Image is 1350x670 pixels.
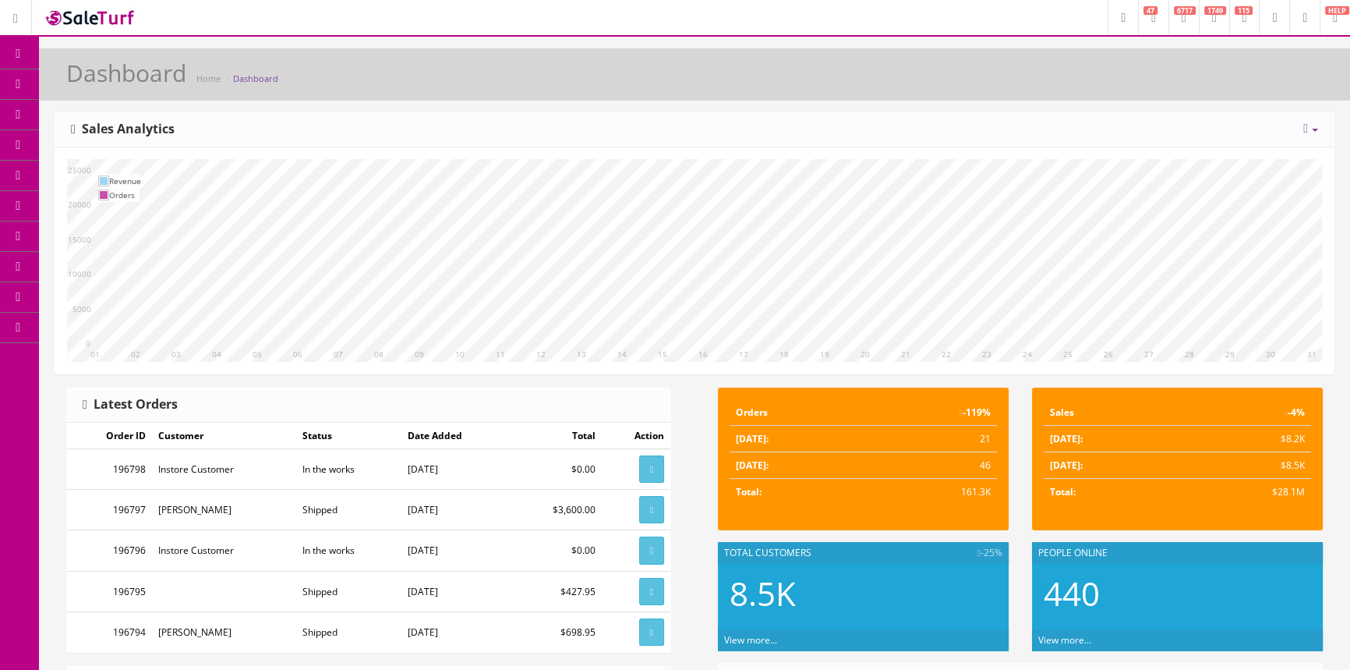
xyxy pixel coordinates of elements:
td: $0.00 [511,449,602,490]
td: 196798 [67,449,152,490]
td: $3,600.00 [511,490,602,530]
strong: [DATE]: [1050,432,1083,445]
td: $8.2K [1178,426,1312,452]
td: Revenue [109,174,141,188]
td: Status [296,423,402,449]
span: 1749 [1204,6,1226,15]
td: [DATE] [401,449,511,490]
td: In the works [296,449,402,490]
td: $698.95 [511,612,602,652]
h2: 8.5K [730,576,997,612]
td: [DATE] [401,530,511,571]
td: 196794 [67,612,152,652]
h3: Sales Analytics [71,122,175,136]
strong: [DATE]: [736,459,769,472]
td: -4% [1178,399,1312,426]
span: HELP [1325,6,1349,15]
span: 47 [1143,6,1157,15]
h2: 440 [1044,576,1311,612]
td: Action [602,423,670,449]
td: Customer [152,423,296,449]
td: Instore Customer [152,530,296,571]
strong: Total: [1050,485,1076,498]
td: Shipped [296,490,402,530]
strong: [DATE]: [736,432,769,445]
td: Orders [109,188,141,202]
td: Sales [1044,399,1178,426]
td: [PERSON_NAME] [152,612,296,652]
h1: Dashboard [66,60,186,86]
span: 6717 [1174,6,1196,15]
td: -119% [865,399,997,426]
td: $427.95 [511,571,602,612]
img: SaleTurf [44,7,137,28]
td: Shipped [296,571,402,612]
td: [DATE] [401,571,511,612]
a: View more... [724,633,777,647]
td: Shipped [296,612,402,652]
td: Orders [730,399,865,426]
span: -25% [977,546,1002,560]
strong: [DATE]: [1050,459,1083,472]
div: Total Customers [718,542,1009,564]
td: [DATE] [401,490,511,530]
td: 21 [865,426,997,452]
td: $8.5K [1178,452,1312,479]
td: $0.00 [511,530,602,571]
td: $28.1M [1178,479,1312,505]
td: Order ID [67,423,152,449]
td: 46 [865,452,997,479]
div: People Online [1032,542,1323,564]
td: Instore Customer [152,449,296,490]
a: Dashboard [233,73,278,84]
td: [DATE] [401,612,511,652]
td: 196795 [67,571,152,612]
td: In the works [296,530,402,571]
td: Total [511,423,602,449]
span: 115 [1235,6,1253,15]
td: Date Added [401,423,511,449]
td: [PERSON_NAME] [152,490,296,530]
a: Home [196,73,221,84]
h3: Latest Orders [83,398,178,412]
td: 196796 [67,530,152,571]
td: 196797 [67,490,152,530]
td: 161.3K [865,479,997,505]
a: View more... [1038,633,1091,647]
strong: Total: [736,485,762,498]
